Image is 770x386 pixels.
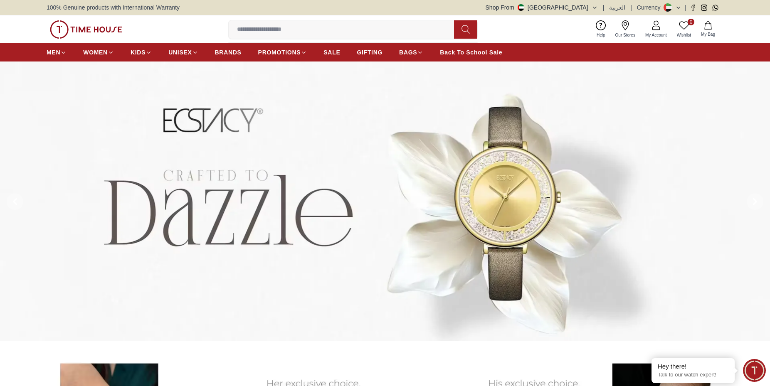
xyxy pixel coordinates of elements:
a: GIFTING [357,45,383,60]
a: Instagram [701,5,707,11]
span: GIFTING [357,48,383,57]
a: 0Wishlist [672,19,696,40]
a: SALE [323,45,340,60]
span: | [630,3,632,12]
a: PROMOTIONS [258,45,307,60]
a: Facebook [690,5,696,11]
a: Help [592,19,610,40]
span: 0 [688,19,694,25]
img: ... [50,20,122,39]
a: BRANDS [215,45,242,60]
span: Back To School Sale [440,48,502,57]
span: SALE [323,48,340,57]
span: PROMOTIONS [258,48,301,57]
span: My Account [642,32,670,38]
button: Shop From[GEOGRAPHIC_DATA] [486,3,598,12]
div: Hey there! [658,362,728,371]
span: KIDS [131,48,146,57]
span: BAGS [399,48,417,57]
div: Chat Widget [743,359,766,382]
button: العربية [609,3,625,12]
span: | [603,3,605,12]
a: Our Stores [610,19,640,40]
a: Whatsapp [712,5,718,11]
a: UNISEX [168,45,198,60]
a: MEN [47,45,67,60]
span: | [685,3,686,12]
p: Talk to our watch expert! [658,371,728,379]
span: My Bag [698,31,718,37]
span: 100% Genuine products with International Warranty [47,3,180,12]
div: Currency [637,3,664,12]
a: WOMEN [83,45,114,60]
span: Wishlist [674,32,694,38]
span: Our Stores [612,32,639,38]
span: Help [593,32,609,38]
span: BRANDS [215,48,242,57]
img: United Arab Emirates [518,4,524,11]
span: MEN [47,48,60,57]
a: BAGS [399,45,423,60]
a: Back To School Sale [440,45,502,60]
a: KIDS [131,45,152,60]
button: My Bag [696,20,720,39]
span: WOMEN [83,48,108,57]
span: UNISEX [168,48,192,57]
